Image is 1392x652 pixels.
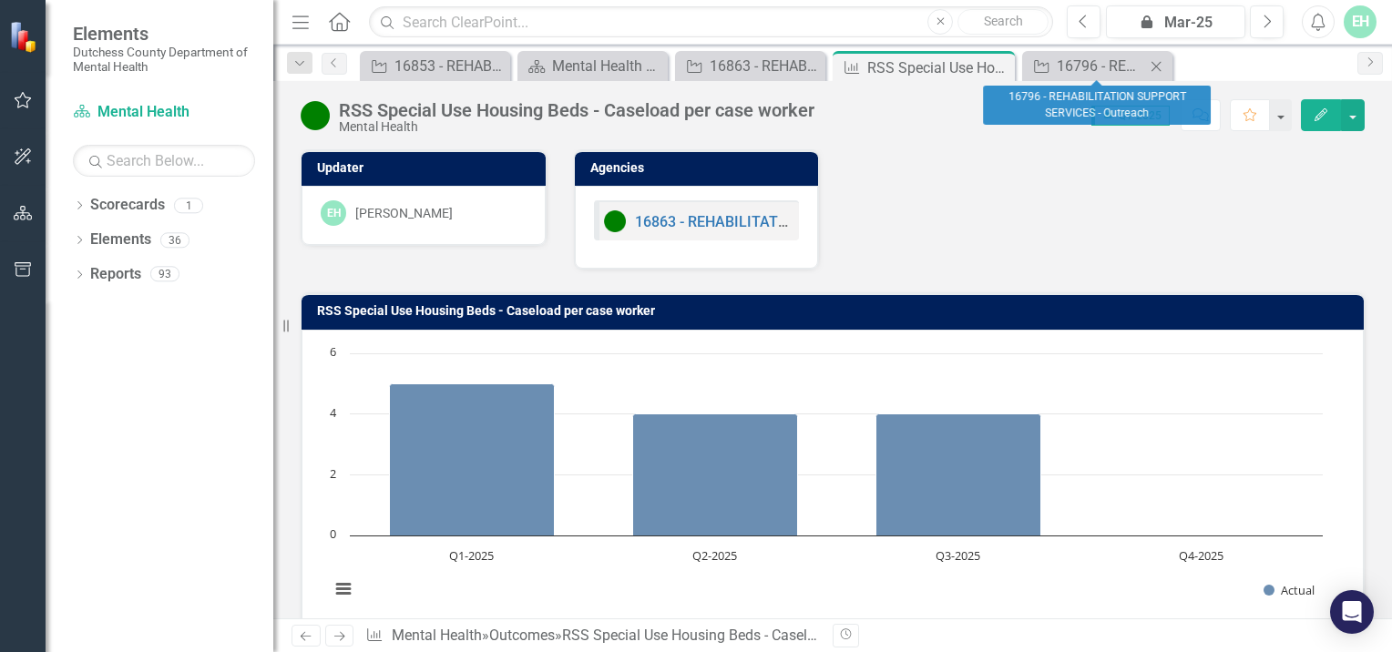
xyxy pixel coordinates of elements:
[150,267,179,282] div: 93
[73,23,255,45] span: Elements
[552,55,663,77] div: Mental Health Home Page
[984,14,1023,28] span: Search
[330,465,336,482] text: 2
[321,200,346,226] div: EH
[1264,582,1315,598] button: Show Actual
[680,55,821,77] a: 16863 - REHABILITATION SUPPORT SERVICES - SPMI
[321,344,1345,617] div: Chart. Highcharts interactive chart.
[73,45,255,75] small: Dutchess County Department of Mental Health
[1112,12,1239,34] div: Mar-25
[364,55,506,77] a: 16853 - REHABILITATION SUPPORT SERVICES - Housing
[90,229,151,250] a: Elements
[90,264,141,285] a: Reports
[1179,547,1223,564] text: Q4-2025
[1027,55,1145,77] a: 16796 - REHABILITATION SUPPORT SERVICES - Outreach
[1344,5,1377,38] button: EH
[604,210,626,232] img: Active
[1330,590,1374,634] div: Open Intercom Messenger
[590,161,810,175] h3: Agencies
[301,101,330,130] img: Active
[9,20,41,52] img: ClearPoint Strategy
[710,55,821,77] div: 16863 - REHABILITATION SUPPORT SERVICES - SPMI
[1106,5,1245,38] button: Mar-25
[160,232,189,248] div: 36
[1057,55,1145,77] div: 16796 - REHABILITATION SUPPORT SERVICES - Outreach
[936,547,980,564] text: Q3-2025
[90,195,165,216] a: Scorecards
[392,627,482,644] a: Mental Health
[562,627,936,644] div: RSS Special Use Housing Beds - Caseload per case worker
[390,383,555,535] path: Q1-2025, 5. Actual.
[339,100,814,120] div: RSS Special Use Housing Beds - Caseload per case worker
[321,344,1332,617] svg: Interactive chart
[522,55,663,77] a: Mental Health Home Page
[876,413,1041,535] path: Q3-2025, 4. Actual.
[73,145,255,177] input: Search Below...
[339,120,814,134] div: Mental Health
[330,404,337,421] text: 4
[317,304,1355,318] h3: RSS Special Use Housing Beds - Caseload per case worker
[692,547,737,564] text: Q2-2025
[449,547,494,564] text: Q1-2025
[330,343,336,360] text: 6
[330,525,336,542] text: 0
[369,6,1053,38] input: Search ClearPoint...
[394,55,506,77] div: 16853 - REHABILITATION SUPPORT SERVICES - Housing
[355,204,453,222] div: [PERSON_NAME]
[983,86,1211,125] div: 16796 - REHABILITATION SUPPORT SERVICES - Outreach
[365,626,819,647] div: » »
[317,161,537,175] h3: Updater
[331,576,356,602] button: View chart menu, Chart
[489,627,555,644] a: Outcomes
[174,198,203,213] div: 1
[867,56,1010,79] div: RSS Special Use Housing Beds - Caseload per case worker
[633,413,798,535] path: Q2-2025, 4. Actual.
[957,9,1049,35] button: Search
[635,213,988,230] a: 16863 - REHABILITATION SUPPORT SERVICES - SPMI
[73,102,255,123] a: Mental Health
